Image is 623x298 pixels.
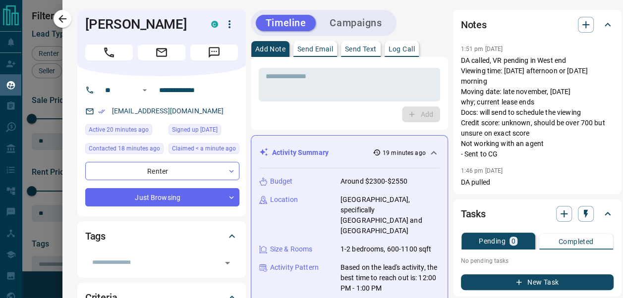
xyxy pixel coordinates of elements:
span: Message [190,45,238,60]
p: DA pulled [461,177,614,188]
p: Location [270,195,298,205]
p: Pending [479,238,506,245]
p: 1:51 pm [DATE] [461,46,503,52]
button: Open [221,256,234,270]
button: Open [139,84,151,96]
p: Based on the lead's activity, the best time to reach out is: 12:00 PM - 1:00 PM [340,262,440,294]
div: Activity Summary19 minutes ago [259,144,440,162]
span: Contacted 18 minutes ago [89,144,160,153]
p: DA called, VR pending in West end Viewing time: [DATE] afternoon or [DATE] morning Moving date: l... [461,55,614,159]
p: Log Call [389,46,415,52]
p: Completed [559,238,594,245]
p: [GEOGRAPHIC_DATA], specifically [GEOGRAPHIC_DATA] and [GEOGRAPHIC_DATA] [340,195,440,236]
a: [EMAIL_ADDRESS][DOMAIN_NAME] [112,107,224,115]
p: Send Text [345,46,377,52]
p: Add Note [255,46,285,52]
div: Wed Oct 15 2025 [169,143,239,157]
p: 1-2 bedrooms, 600-1100 sqft [340,244,432,254]
p: Budget [270,176,293,187]
p: 0 [511,238,515,245]
div: Wed Oct 15 2025 [85,124,164,138]
p: 19 minutes ago [383,149,426,157]
div: Just Browsing [85,188,239,206]
div: condos.ca [211,21,218,28]
div: Tasks [461,202,614,226]
p: No pending tasks [461,253,614,268]
svg: Email Verified [98,108,105,115]
p: Activity Summary [272,148,329,158]
div: Wed Oct 15 2025 [85,143,164,157]
h2: Tasks [461,206,486,222]
p: Around $2300-$2550 [340,176,407,187]
span: Email [138,45,185,60]
span: Signed up [DATE] [172,125,218,135]
button: Campaigns [320,15,392,31]
p: Size & Rooms [270,244,313,254]
button: New Task [461,274,614,290]
div: Renter [85,162,239,180]
div: Tags [85,224,238,248]
span: Call [85,45,133,60]
button: Timeline [256,15,316,31]
div: Notes [461,13,614,37]
h2: Notes [461,17,487,33]
span: Claimed < a minute ago [172,144,236,153]
div: Sat Mar 13 2021 [169,124,239,138]
h2: Tags [85,228,106,244]
span: Active 20 minutes ago [89,125,149,135]
h1: [PERSON_NAME] [85,16,196,32]
p: Activity Pattern [270,262,319,273]
p: Send Email [297,46,333,52]
p: 1:46 pm [DATE] [461,167,503,174]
